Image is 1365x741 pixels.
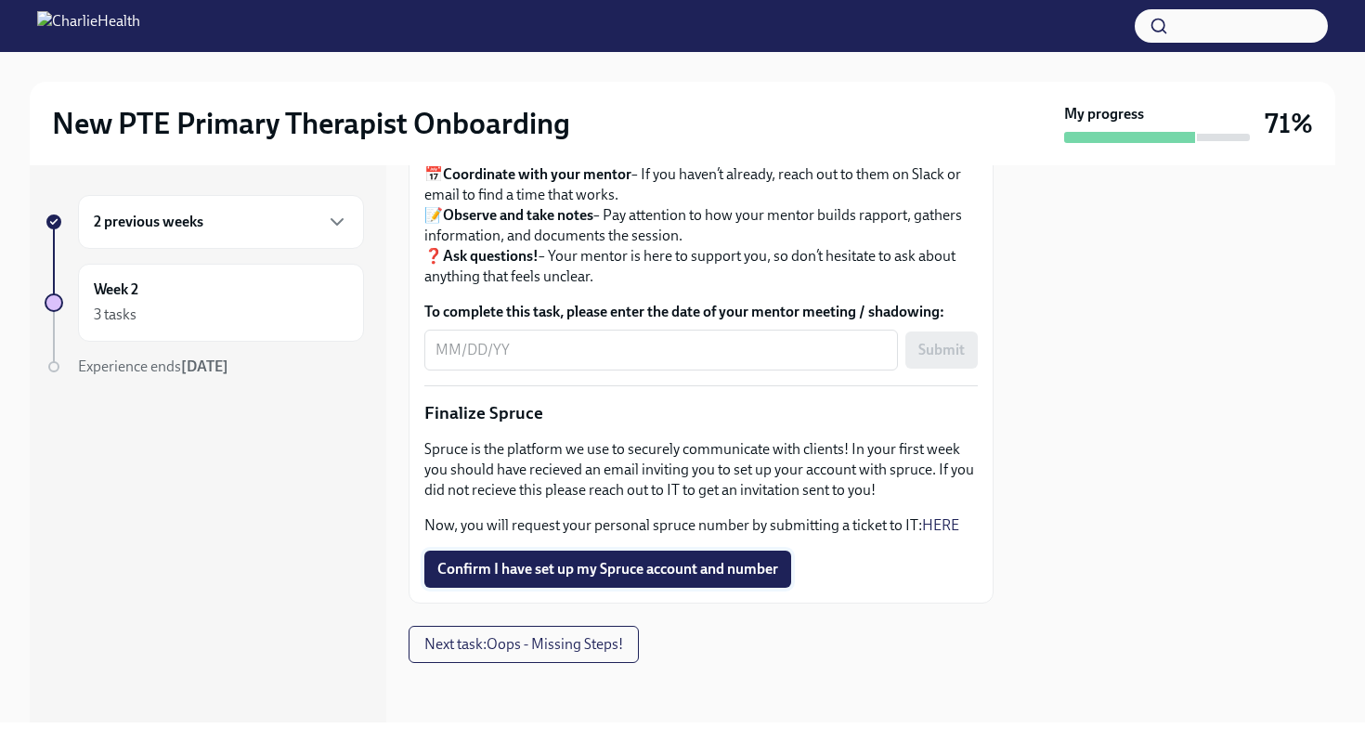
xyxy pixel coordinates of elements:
[424,635,623,654] span: Next task : Oops - Missing Steps!
[1265,107,1313,140] h3: 71%
[45,264,364,342] a: Week 23 tasks
[424,551,791,588] button: Confirm I have set up my Spruce account and number
[424,515,978,536] p: Now, you will request your personal spruce number by submitting a ticket to IT:
[78,195,364,249] div: 2 previous weeks
[37,11,140,41] img: CharlieHealth
[94,212,203,232] h6: 2 previous weeks
[443,247,539,265] strong: Ask questions!
[1064,104,1144,124] strong: My progress
[94,279,138,300] h6: Week 2
[181,357,228,375] strong: [DATE]
[424,302,978,322] label: To complete this task, please enter the date of your mentor meeting / shadowing:
[424,144,978,287] p: 📅 – If you haven’t already, reach out to them on Slack or email to find a time that works. 📝 – Pa...
[78,357,228,375] span: Experience ends
[437,560,778,578] span: Confirm I have set up my Spruce account and number
[443,206,593,224] strong: Observe and take notes
[409,626,639,663] button: Next task:Oops - Missing Steps!
[52,105,570,142] h2: New PTE Primary Therapist Onboarding
[424,401,978,425] p: Finalize Spruce
[94,305,136,325] div: 3 tasks
[922,516,959,534] a: HERE
[443,165,631,183] strong: Coordinate with your mentor
[424,439,978,500] p: Spruce is the platform we use to securely communicate with clients! In your first week you should...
